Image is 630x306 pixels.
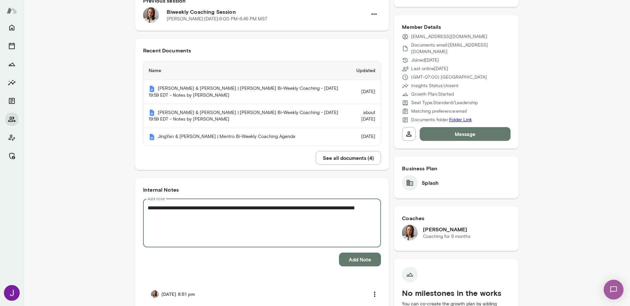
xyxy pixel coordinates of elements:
td: [DATE] [346,80,381,104]
button: Manage [5,149,18,163]
button: Insights [5,76,18,89]
th: Name [143,61,346,80]
button: Members [5,113,18,126]
h6: Internal Notes [143,186,381,194]
img: Andrea Mayendia [402,225,418,240]
button: Documents [5,94,18,107]
p: Documents folder: [411,117,472,123]
button: Client app [5,131,18,144]
td: about [DATE] [346,104,381,128]
img: Mento [149,109,155,116]
button: Add Note [339,253,381,266]
p: Matching preference: email [411,108,467,115]
h6: [DATE] 6:51 pm [161,291,195,297]
button: more [368,287,382,301]
img: Mento [149,86,155,92]
p: Insights Status: Unsent [411,83,458,89]
p: [PERSON_NAME] · [DATE] · 6:00 PM-6:45 PM MST [167,16,267,22]
h6: Recent Documents [143,47,381,54]
button: Sessions [5,39,18,52]
h6: Biweekly Coaching Session [167,8,367,16]
th: [PERSON_NAME] & [PERSON_NAME] | [PERSON_NAME] Bi-Weekly Coaching - [DATE] 19:59 EDT - Notes by [P... [143,80,346,104]
img: Andrea Mayendia [151,290,159,298]
a: Folder Link [449,117,472,123]
button: Growth Plan [5,58,18,71]
h6: Splash [422,179,439,187]
p: Coaching for 6 months [423,233,471,240]
h6: Member Details [402,23,511,31]
img: Mento [149,134,155,140]
button: Message [420,127,511,141]
p: Last online [DATE] [411,66,448,72]
th: [PERSON_NAME] & [PERSON_NAME] | [PERSON_NAME] Bi-Weekly Coaching - [DATE] 19:59 EDT - Notes by [P... [143,104,346,128]
p: Seat Type: Standard/Leadership [411,100,478,106]
p: Joined [DATE] [411,57,439,64]
h6: Business Plan [402,164,511,172]
label: Add note [148,196,165,201]
button: Home [5,21,18,34]
p: Documents email: [EMAIL_ADDRESS][DOMAIN_NAME] [411,42,511,55]
td: [DATE] [346,128,381,145]
img: Jocelyn Grodin [4,285,20,301]
h6: [PERSON_NAME] [423,225,471,233]
img: Mento [7,4,17,17]
th: Updated [346,61,381,80]
p: (GMT-07:00) [GEOGRAPHIC_DATA] [411,74,487,81]
p: Growth Plan: Started [411,91,454,98]
p: [EMAIL_ADDRESS][DOMAIN_NAME] [411,33,487,40]
button: See all documents (4) [316,151,381,165]
h6: Coaches [402,214,511,222]
h5: No milestones in the works [402,288,511,298]
th: JingYan & [PERSON_NAME] | Mentro Bi-Weekly Coaching Agenda [143,128,346,145]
